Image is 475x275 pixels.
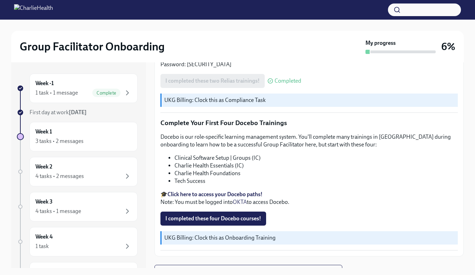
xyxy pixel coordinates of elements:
strong: My progress [365,39,396,47]
p: Docebo is our role-specific learning management system. You'll complete many trainings in [GEOGRA... [160,133,458,149]
p: Complete Your First Four Docebo Trainings [160,118,458,128]
a: Week 24 tasks • 2 messages [17,157,138,186]
a: First day at work[DATE] [17,109,138,116]
a: Week 13 tasks • 2 messages [17,122,138,151]
span: I completed these four Docebo courses! [165,215,261,222]
h6: Week 3 [35,198,53,206]
h3: 6% [441,40,455,53]
a: Week -11 task • 1 messageComplete [17,74,138,103]
li: Clinical Software Setup | Groups (IC) [174,154,458,162]
h6: Week 1 [35,128,52,136]
h6: Week 4 [35,233,53,241]
a: OKTA [233,199,247,205]
span: Complete [92,90,120,96]
p: 🎓 Note: You must be logged into to access Docebo. [160,191,458,206]
button: I completed these four Docebo courses! [160,212,266,226]
li: Charlie Health Essentials (IC) [174,162,458,170]
h6: Week 2 [35,163,52,171]
span: Completed [275,78,301,84]
div: 1 task • 1 message [35,89,78,97]
h6: Week -1 [35,80,54,87]
li: Tech Success [174,177,458,185]
li: Charlie Health Foundations [174,170,458,177]
strong: [DATE] [69,109,87,116]
img: CharlieHealth [14,4,53,15]
span: First day at work [29,109,87,116]
div: 3 tasks • 2 messages [35,137,84,145]
div: 1 task [35,242,49,250]
p: UKG Billing: Clock this as Onboarding Training [164,234,455,242]
a: Week 41 task [17,227,138,256]
div: 4 tasks • 1 message [35,207,81,215]
a: Click here to access your Docebo paths! [167,191,263,198]
div: 4 tasks • 2 messages [35,172,84,180]
a: Week 34 tasks • 1 message [17,192,138,221]
h2: Group Facilitator Onboarding [20,40,165,54]
p: UKG Billing: Clock this as Compliance Task [164,96,455,104]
